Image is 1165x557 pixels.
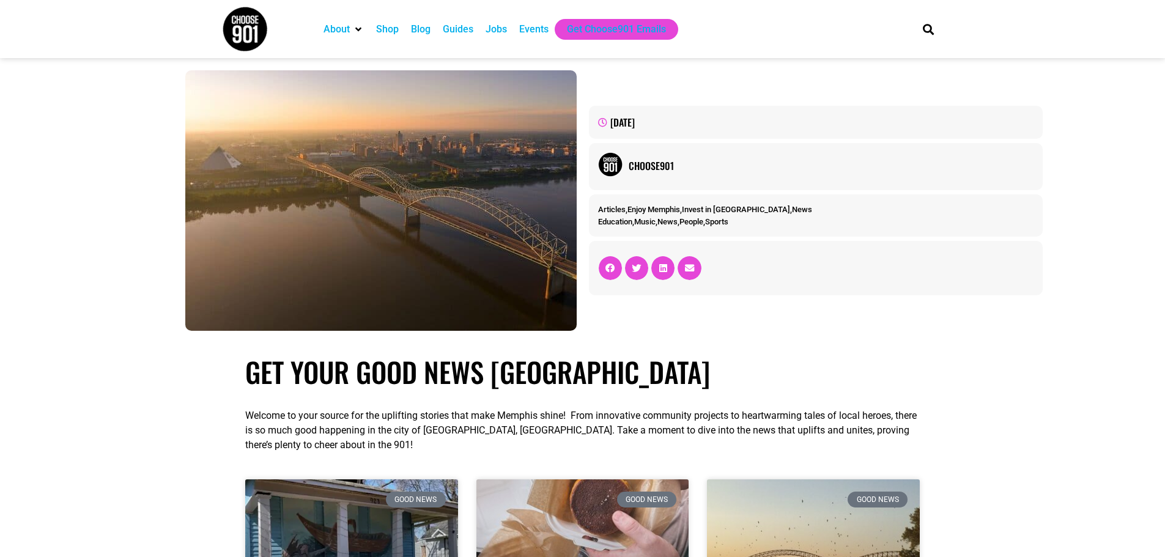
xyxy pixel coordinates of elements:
div: Search [918,19,938,39]
a: Jobs [486,22,507,37]
a: News [657,217,678,226]
a: Choose901 [629,158,1034,173]
div: Share on linkedin [651,256,675,279]
div: Share on facebook [599,256,622,279]
a: About [324,22,350,37]
div: Good News [386,492,446,507]
a: News [792,205,812,214]
a: Articles [598,205,626,214]
div: About [317,19,370,40]
div: Share on email [678,256,701,279]
a: People [679,217,703,226]
a: Enjoy Memphis [627,205,680,214]
div: Share on twitter [625,256,648,279]
span: Welcome to your source for the uplifting stories that make Memphis shine! From innovative communi... [245,410,917,451]
time: [DATE] [610,115,635,130]
a: Invest in [GEOGRAPHIC_DATA] [682,205,790,214]
a: Get Choose901 Emails [567,22,666,37]
div: Good News [617,492,677,507]
span: , , , , [598,217,728,226]
a: Blog [411,22,431,37]
img: Picture of Choose901 [598,152,623,177]
a: Guides [443,22,473,37]
nav: Main nav [317,19,902,40]
span: , , , [598,205,812,214]
a: Music [634,217,656,226]
h1: Get Your Good News [GEOGRAPHIC_DATA] [245,355,920,388]
a: Events [519,22,549,37]
a: Education [598,217,632,226]
img: A large steel bridge spans a wide river at sunrise, connecting the cityscape of Good News Memphis... [185,70,577,331]
div: Good News [848,492,908,507]
a: Sports [705,217,728,226]
a: Shop [376,22,399,37]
